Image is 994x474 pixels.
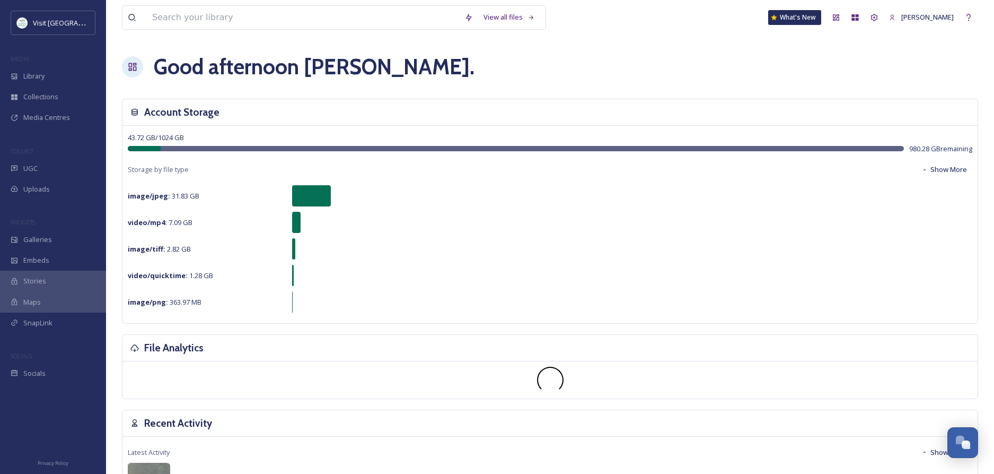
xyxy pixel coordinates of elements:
strong: video/quicktime : [128,271,188,280]
span: [PERSON_NAME] [901,12,954,22]
a: [PERSON_NAME] [884,7,959,28]
span: Visit [GEOGRAPHIC_DATA] [33,18,115,28]
span: Embeds [23,255,49,265]
span: Media Centres [23,113,70,123]
span: Maps [23,297,41,307]
span: 31.83 GB [128,191,199,201]
h3: Account Storage [144,105,219,120]
span: Uploads [23,184,50,194]
span: COLLECT [11,147,33,155]
h1: Good afternoon [PERSON_NAME] . [154,51,474,83]
span: WIDGETS [11,218,35,226]
span: Storage by file type [128,165,189,175]
button: Show More [916,159,972,180]
span: Latest Activity [128,447,170,458]
span: MEDIA [11,55,29,63]
h3: Recent Activity [144,416,212,431]
span: 2.82 GB [128,244,191,254]
span: Galleries [23,235,52,245]
span: SOCIALS [11,352,32,360]
strong: video/mp4 : [128,218,167,227]
a: What's New [768,10,821,25]
span: UGC [23,163,38,174]
a: Privacy Policy [38,456,68,469]
button: Show More [916,442,972,463]
input: Search your library [147,6,459,29]
span: 363.97 MB [128,297,201,307]
button: Open Chat [947,427,978,458]
span: 980.28 GB remaining [909,144,972,154]
h3: File Analytics [144,340,204,356]
span: Privacy Policy [38,460,68,467]
span: SnapLink [23,318,52,328]
span: 7.09 GB [128,218,192,227]
span: Collections [23,92,58,102]
a: View all files [478,7,540,28]
strong: image/tiff : [128,244,165,254]
span: 1.28 GB [128,271,213,280]
span: Stories [23,276,46,286]
strong: image/jpeg : [128,191,170,201]
span: Socials [23,368,46,378]
span: Library [23,71,45,81]
img: download%20%281%29.jpeg [17,18,28,28]
strong: image/png : [128,297,168,307]
span: 43.72 GB / 1024 GB [128,133,184,142]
